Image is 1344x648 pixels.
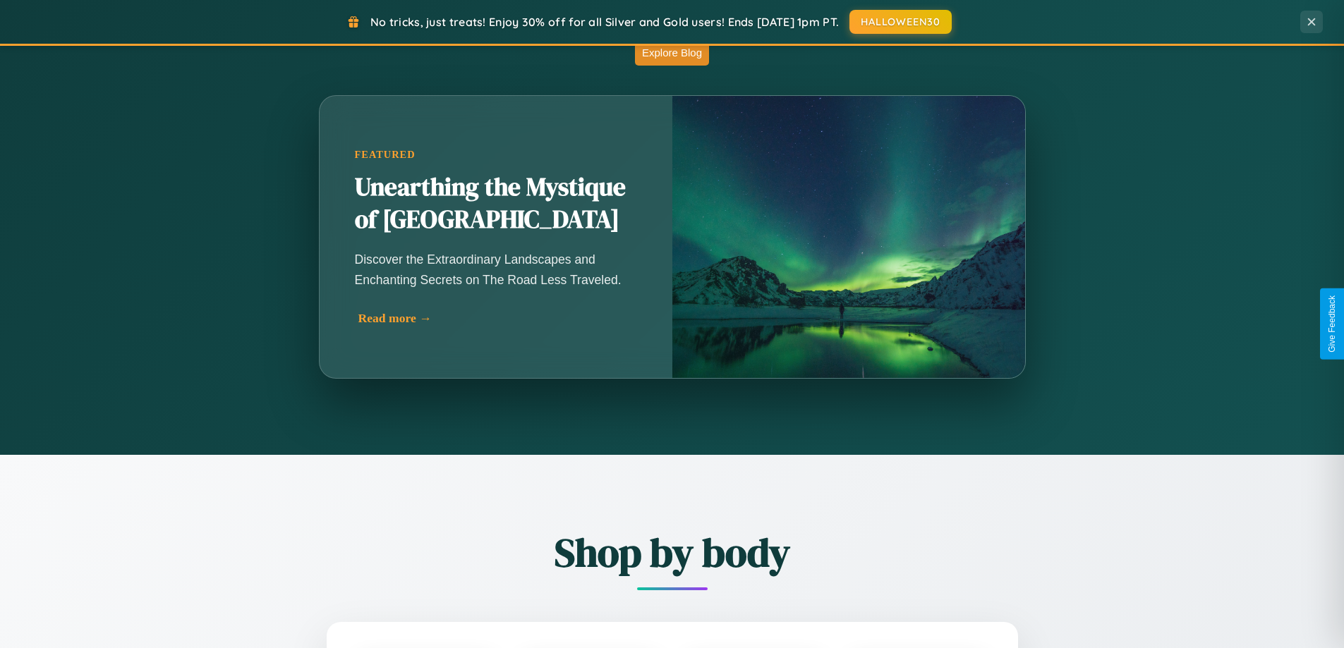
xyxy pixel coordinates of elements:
h2: Unearthing the Mystique of [GEOGRAPHIC_DATA] [355,171,637,236]
button: Explore Blog [635,39,709,66]
div: Featured [355,149,637,161]
p: Discover the Extraordinary Landscapes and Enchanting Secrets on The Road Less Traveled. [355,250,637,289]
button: HALLOWEEN30 [849,10,952,34]
span: No tricks, just treats! Enjoy 30% off for all Silver and Gold users! Ends [DATE] 1pm PT. [370,15,839,29]
div: Give Feedback [1327,295,1337,353]
div: Read more → [358,311,641,326]
h2: Shop by body [249,525,1096,580]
